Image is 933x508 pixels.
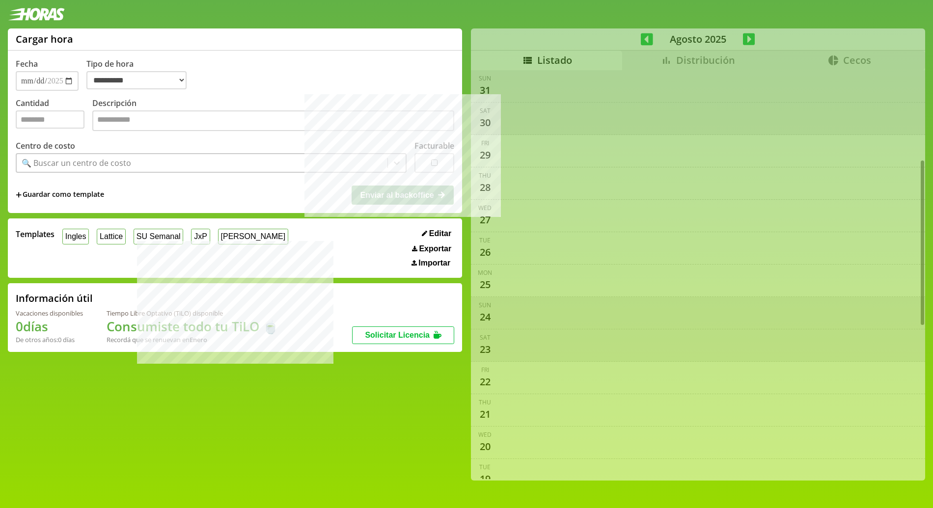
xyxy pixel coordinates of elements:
[16,335,83,344] div: De otros años: 0 días
[218,229,288,244] button: [PERSON_NAME]
[16,140,75,151] label: Centro de costo
[191,229,210,244] button: JxP
[352,326,454,344] button: Solicitar Licencia
[419,244,451,253] span: Exportar
[107,335,278,344] div: Recordá que se renuevan en
[86,71,187,89] select: Tipo de hora
[22,158,131,168] div: 🔍 Buscar un centro de costo
[62,229,89,244] button: Ingles
[134,229,183,244] button: SU Semanal
[409,244,454,254] button: Exportar
[92,98,454,134] label: Descripción
[414,140,454,151] label: Facturable
[8,8,65,21] img: logotipo
[16,229,55,240] span: Templates
[419,229,454,239] button: Editar
[97,229,126,244] button: Lattice
[365,331,430,339] span: Solicitar Licencia
[16,318,83,335] h1: 0 días
[418,259,450,267] span: Importar
[16,309,83,318] div: Vacaciones disponibles
[107,318,278,335] h1: Consumiste todo tu TiLO 🍵
[16,32,73,46] h1: Cargar hora
[16,58,38,69] label: Fecha
[86,58,194,91] label: Tipo de hora
[190,335,207,344] b: Enero
[107,309,278,318] div: Tiempo Libre Optativo (TiLO) disponible
[16,98,92,134] label: Cantidad
[16,189,104,200] span: +Guardar como template
[16,189,22,200] span: +
[16,110,84,129] input: Cantidad
[92,110,454,131] textarea: Descripción
[429,229,451,238] span: Editar
[16,292,93,305] h2: Información útil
